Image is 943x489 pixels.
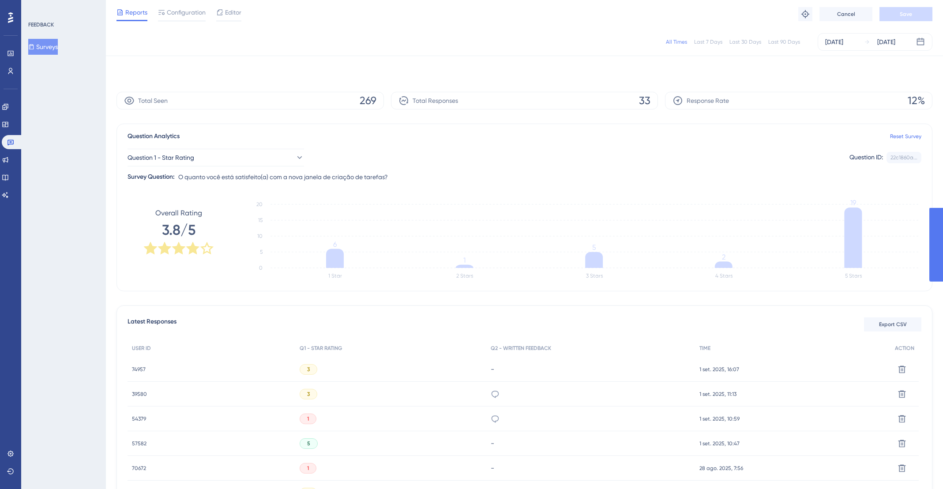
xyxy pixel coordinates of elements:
span: 70672 [132,465,146,472]
tspan: 0 [259,265,263,271]
span: Overall Rating [155,208,202,218]
span: 1 set. 2025, 16:07 [699,366,739,373]
span: Editor [225,7,241,18]
a: Reset Survey [890,133,921,140]
span: 57582 [132,440,147,447]
tspan: 10 [257,233,263,239]
div: Last 7 Days [694,38,722,45]
span: O quanto você está satisfeito(a) com a nova janela de criação de tarefas? [178,172,388,182]
div: Question ID: [849,152,883,163]
span: 1 set. 2025, 10:47 [699,440,740,447]
span: ACTION [895,345,914,352]
span: USER ID [132,345,151,352]
span: Q1 - STAR RATING [300,345,342,352]
span: 1 [307,415,309,422]
div: Survey Question: [128,172,175,182]
tspan: 15 [258,217,263,223]
div: 22c1860a... [890,154,917,161]
text: 1 Star [328,273,342,279]
tspan: 20 [256,201,263,207]
span: 5 [307,440,310,447]
span: Question Analytics [128,131,180,142]
span: Response Rate [687,95,729,106]
div: [DATE] [825,37,843,47]
div: - [491,464,691,472]
div: - [491,439,691,448]
span: Total Responses [413,95,458,106]
span: Save [900,11,912,18]
text: 3 Stars [586,273,603,279]
button: Cancel [819,7,872,21]
button: Save [879,7,932,21]
tspan: 19 [850,199,856,207]
tspan: 2 [722,253,725,261]
tspan: 6 [333,240,337,248]
div: Last 30 Days [729,38,761,45]
span: 12% [908,94,925,108]
span: Configuration [167,7,206,18]
div: - [491,365,691,373]
button: Export CSV [864,317,921,331]
tspan: 1 [463,256,466,264]
div: All Times [666,38,687,45]
span: 3.8/5 [162,220,195,240]
span: Question 1 - Star Rating [128,152,194,163]
span: 74957 [132,366,146,373]
span: 269 [360,94,376,108]
tspan: 5 [592,243,596,252]
span: TIME [699,345,710,352]
span: Latest Responses [128,316,177,332]
text: 4 Stars [715,273,733,279]
span: 3 [307,391,310,398]
button: Question 1 - Star Rating [128,149,304,166]
text: 5 Stars [845,273,862,279]
tspan: 5 [260,249,263,255]
div: FEEDBACK [28,21,54,28]
span: 1 [307,465,309,472]
span: Reports [125,7,147,18]
span: Total Seen [138,95,168,106]
span: Q2 - WRITTEN FEEDBACK [491,345,551,352]
span: Export CSV [879,321,907,328]
span: Cancel [837,11,855,18]
span: 39580 [132,391,147,398]
span: 33 [639,94,650,108]
div: Last 90 Days [768,38,800,45]
span: 28 ago. 2025, 7:56 [699,465,743,472]
text: 2 Stars [456,273,473,279]
span: 54379 [132,415,146,422]
div: [DATE] [877,37,895,47]
iframe: UserGuiding AI Assistant Launcher [906,454,932,481]
span: 1 set. 2025, 10:59 [699,415,740,422]
span: 1 set. 2025, 11:13 [699,391,736,398]
span: 3 [307,366,310,373]
button: Surveys [28,39,58,55]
